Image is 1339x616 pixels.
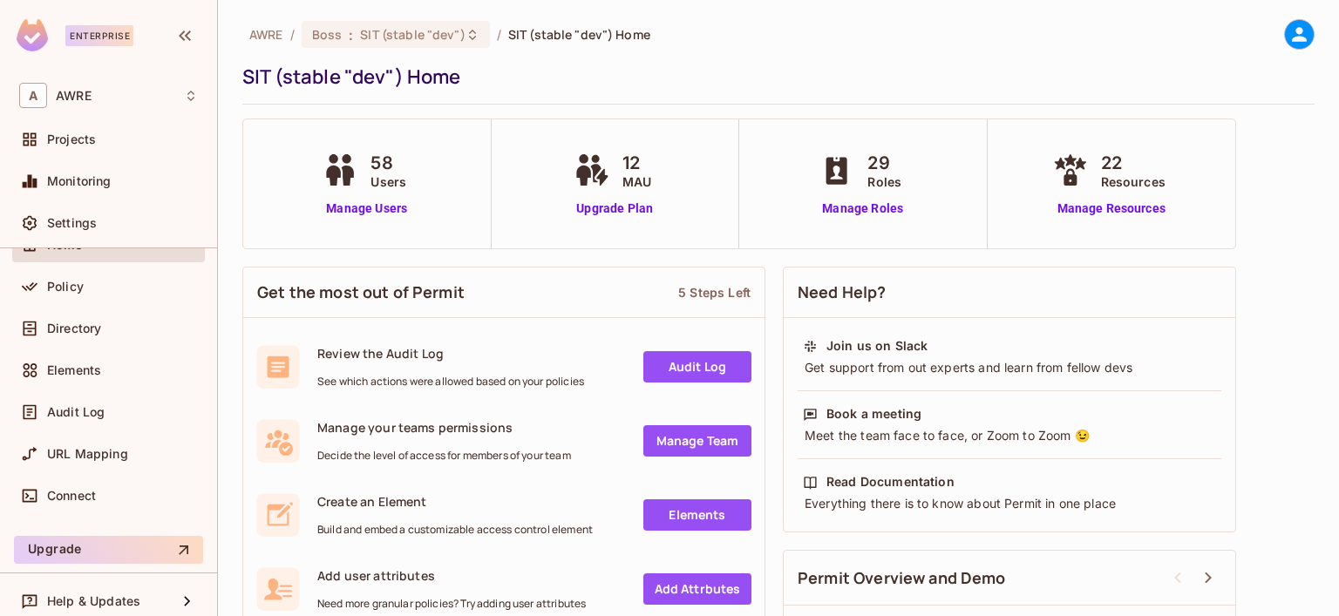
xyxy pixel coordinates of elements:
div: Meet the team face to face, or Zoom to Zoom 😉 [803,427,1216,444]
span: Decide the level of access for members of your team [317,449,571,463]
span: Create an Element [317,493,593,510]
div: Join us on Slack [826,337,928,355]
span: SIT (stable "dev") [360,26,465,43]
span: SIT (stable "dev") Home [508,26,650,43]
span: Permit Overview and Demo [798,567,1006,589]
span: Elements [47,363,101,377]
span: URL Mapping [47,447,128,461]
span: Resources [1101,173,1166,191]
span: 29 [867,150,901,176]
a: Add Attrbutes [643,573,751,605]
li: / [290,26,295,43]
span: MAU [622,173,651,191]
div: Book a meeting [826,405,921,423]
span: Directory [47,322,101,335]
span: See which actions were allowed based on your policies [317,375,584,389]
span: Policy [47,280,84,294]
span: Settings [47,216,97,230]
span: Need more granular policies? Try adding user attributes [317,597,586,611]
a: Upgrade Plan [570,200,660,218]
span: 22 [1101,150,1166,176]
span: Connect [47,489,96,503]
div: Read Documentation [826,473,955,491]
span: Review the Audit Log [317,345,584,362]
span: Add user attributes [317,567,586,584]
div: Get support from out experts and learn from fellow devs [803,359,1216,376]
span: A [19,83,47,108]
span: the active workspace [249,26,283,43]
span: : [348,28,354,42]
span: Users [370,173,406,191]
li: / [497,26,501,43]
a: Audit Log [643,351,751,382]
span: Roles [867,173,901,191]
div: Everything there is to know about Permit in one place [803,495,1216,512]
a: Manage Roles [815,200,910,218]
span: Monitoring [47,174,112,188]
a: Manage Users [318,200,415,218]
span: Get the most out of Permit [257,281,465,303]
span: 58 [370,150,406,176]
div: 5 Steps Left [678,284,751,301]
span: Audit Log [47,405,105,419]
div: SIT (stable "dev") Home [242,64,1306,90]
div: Enterprise [65,25,133,46]
button: Upgrade [14,536,203,564]
span: Need Help? [798,281,887,303]
a: Elements [643,499,751,531]
img: SReyMgAAAABJRU5ErkJggg== [17,19,48,51]
span: Projects [47,132,96,146]
span: Manage your teams permissions [317,419,571,436]
a: Manage Team [643,425,751,457]
span: Workspace: AWRE [56,89,92,103]
a: Manage Resources [1049,200,1174,218]
span: Build and embed a customizable access control element [317,523,593,537]
span: Help & Updates [47,594,140,608]
span: Boss [312,26,343,43]
span: 12 [622,150,651,176]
